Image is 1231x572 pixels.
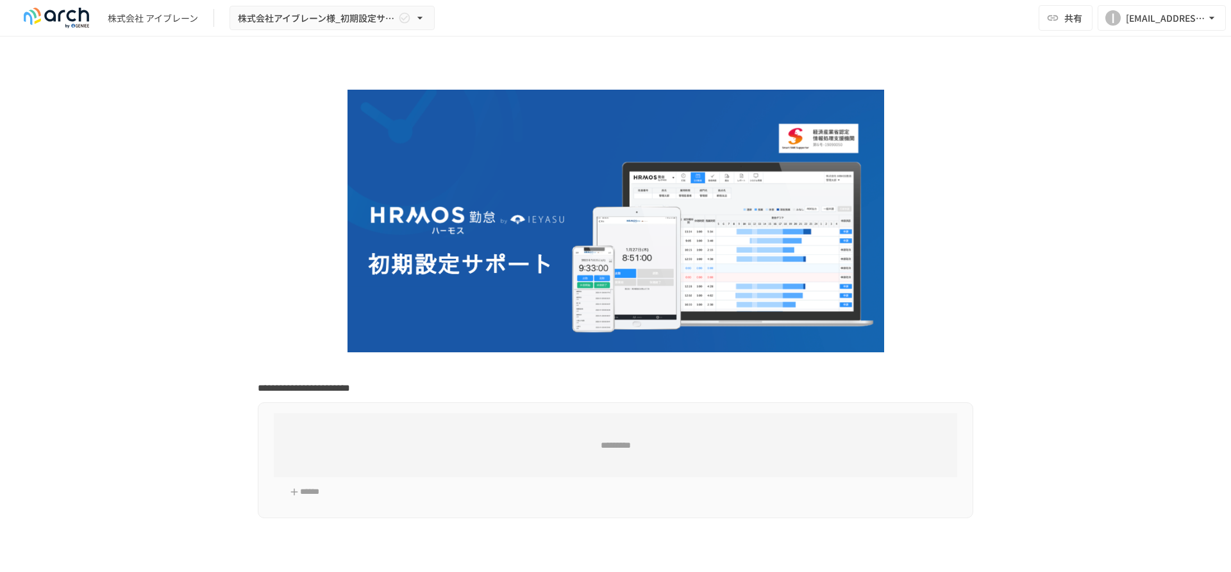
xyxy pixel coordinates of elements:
[1105,10,1121,26] div: I
[230,6,435,31] button: 株式会社アイブレーン様_初期設定サポート
[15,8,97,28] img: logo-default@2x-9cf2c760.svg
[1039,5,1093,31] button: 共有
[108,12,198,25] div: 株式会社 アイブレーン
[238,10,396,26] span: 株式会社アイブレーン様_初期設定サポート
[1098,5,1226,31] button: I[EMAIL_ADDRESS][DOMAIN_NAME]
[1064,11,1082,25] span: 共有
[348,90,884,352] img: GdztLVQAPnGLORo409ZpmnRQckwtTrMz8aHIKJZF2AQ
[1126,10,1205,26] div: [EMAIL_ADDRESS][DOMAIN_NAME]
